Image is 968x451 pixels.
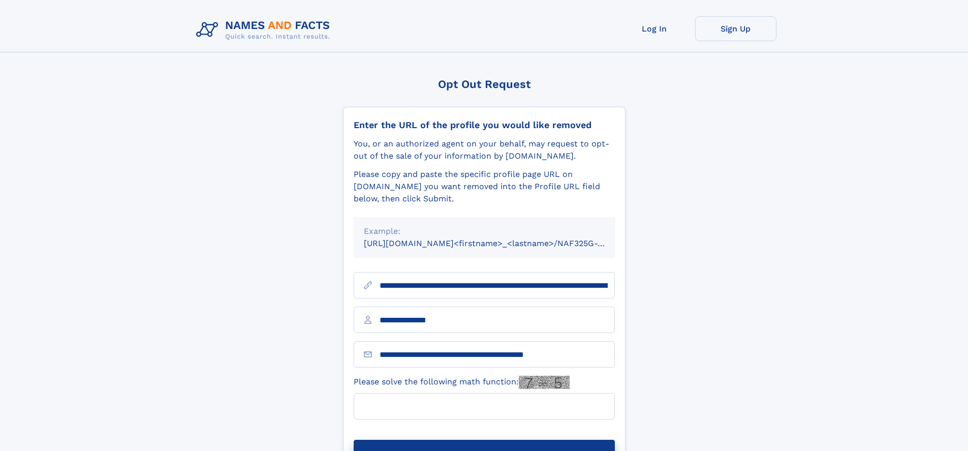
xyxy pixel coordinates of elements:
[695,16,776,41] a: Sign Up
[354,138,615,162] div: You, or an authorized agent on your behalf, may request to opt-out of the sale of your informatio...
[354,168,615,205] div: Please copy and paste the specific profile page URL on [DOMAIN_NAME] you want removed into the Pr...
[354,119,615,131] div: Enter the URL of the profile you would like removed
[192,16,338,44] img: Logo Names and Facts
[343,78,626,91] div: Opt Out Request
[364,225,605,237] div: Example:
[614,16,695,41] a: Log In
[364,238,634,248] small: [URL][DOMAIN_NAME]<firstname>_<lastname>/NAF325G-xxxxxxxx
[354,376,570,389] label: Please solve the following math function:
